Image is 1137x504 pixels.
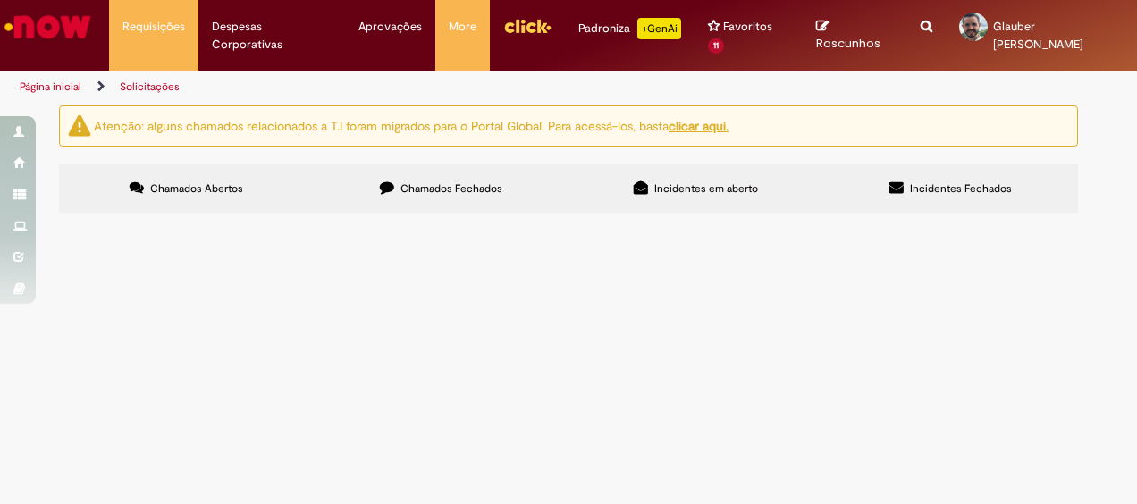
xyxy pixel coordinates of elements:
[150,181,243,196] span: Chamados Abertos
[13,71,745,104] ul: Trilhas de página
[637,18,681,39] p: +GenAi
[723,18,772,36] span: Favoritos
[708,38,724,54] span: 11
[578,18,681,39] div: Padroniza
[120,80,180,94] a: Solicitações
[2,9,94,45] img: ServiceNow
[669,118,729,134] a: clicar aqui.
[993,19,1083,52] span: Glauber [PERSON_NAME]
[212,18,333,54] span: Despesas Corporativas
[503,13,552,39] img: click_logo_yellow_360x200.png
[122,18,185,36] span: Requisições
[20,80,81,94] a: Página inicial
[816,35,880,52] span: Rascunhos
[449,18,476,36] span: More
[400,181,502,196] span: Chamados Fechados
[358,18,422,36] span: Aprovações
[654,181,758,196] span: Incidentes em aberto
[910,181,1012,196] span: Incidentes Fechados
[94,118,729,134] ng-bind-html: Atenção: alguns chamados relacionados a T.I foram migrados para o Portal Global. Para acessá-los,...
[816,19,894,52] a: Rascunhos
